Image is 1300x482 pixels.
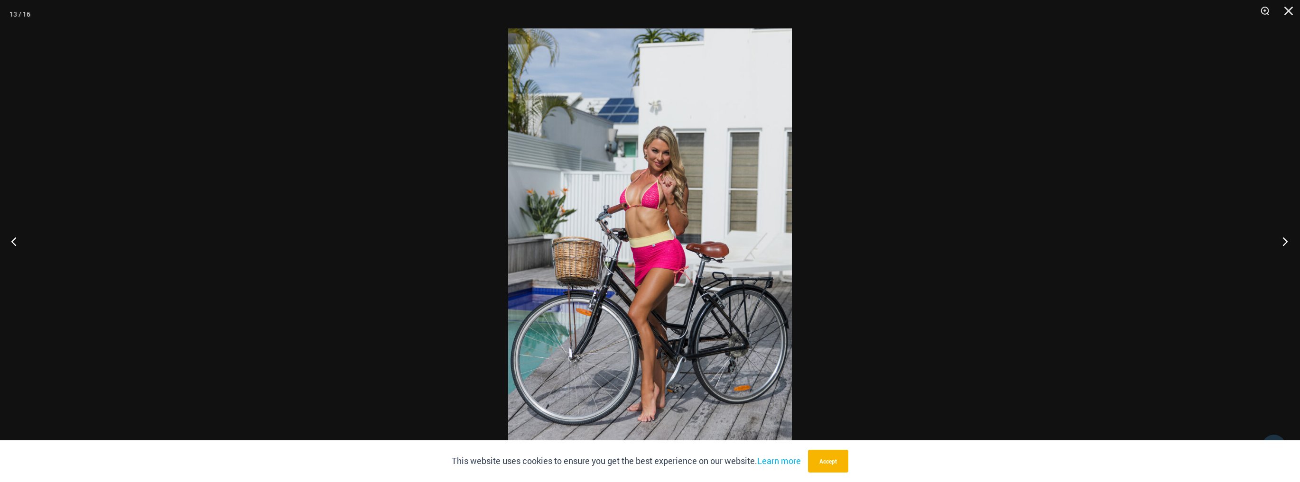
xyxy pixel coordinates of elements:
[508,28,792,454] img: Bubble Mesh Highlight Pink 309 Top 5404 Skirt 05
[808,450,848,473] button: Accept
[452,454,801,468] p: This website uses cookies to ensure you get the best experience on our website.
[757,455,801,466] a: Learn more
[1264,218,1300,265] button: Next
[9,7,30,21] div: 13 / 16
